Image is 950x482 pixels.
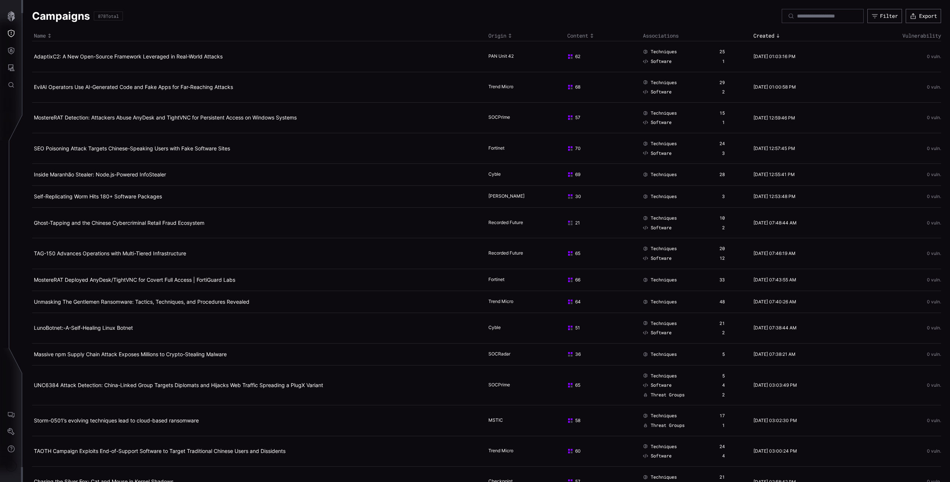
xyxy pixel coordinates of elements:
[651,299,677,305] span: Techniques
[651,277,677,283] span: Techniques
[567,299,634,305] div: 64
[567,84,634,90] div: 68
[722,382,725,388] div: 4
[651,215,677,221] span: Techniques
[643,444,677,450] a: Techniques
[643,80,677,86] a: Techniques
[720,172,725,178] div: 28
[34,448,286,454] a: TAOTH Campaign Exploits End-of-Support Software to Target Traditional Chinese Users and Dissidents
[488,351,526,358] div: SOCRadar
[722,89,725,95] div: 2
[567,325,634,331] div: 51
[722,58,725,64] div: 1
[567,146,634,151] div: 70
[34,114,297,121] a: MostereRAT Detection: Attackers Abuse AnyDesk and TightVNC for Persistent Access on Windows Systems
[34,277,235,283] a: MostereRAT Deployed AnyDesk/TightVNC for Covert Full Access | FortiGuard Labs
[567,250,634,256] div: 65
[722,392,725,398] div: 2
[848,172,941,177] div: 0 vuln.
[651,58,672,64] span: Software
[651,444,677,450] span: Techniques
[722,119,725,125] div: 1
[643,110,677,116] a: Techniques
[720,80,725,86] div: 29
[34,193,162,199] a: Self-Replicating Worm Hits 180+ Software Packages
[567,448,634,454] div: 60
[753,220,797,226] time: [DATE] 07:48:44 AM
[643,119,672,125] a: Software
[488,145,526,152] div: Fortinet
[567,351,634,357] div: 36
[651,141,677,147] span: Techniques
[848,84,941,90] div: 0 vuln.
[651,453,672,459] span: Software
[720,49,725,55] div: 25
[643,58,672,64] a: Software
[488,277,526,283] div: Fortinet
[720,215,725,221] div: 10
[488,193,526,200] div: [PERSON_NAME]
[753,351,796,357] time: [DATE] 07:38:21 AM
[848,251,941,256] div: 0 vuln.
[651,320,677,326] span: Techniques
[651,89,672,95] span: Software
[34,250,186,256] a: TAG-150 Advances Operations with Multi-Tiered Infrastructure
[488,53,526,60] div: PAN Unit 42
[567,115,634,121] div: 57
[720,255,725,261] div: 12
[643,330,672,336] a: Software
[722,373,725,379] div: 5
[32,9,90,23] h1: Campaigns
[643,172,677,178] a: Techniques
[753,250,796,256] time: [DATE] 07:46:19 AM
[488,417,526,424] div: MSTIC
[651,382,672,388] span: Software
[34,171,166,178] a: Inside Maranhão Stealer: Node.js-Powered InfoStealer
[651,119,672,125] span: Software
[651,422,685,428] span: Threat Groups
[34,299,249,305] a: Unmasking The Gentlemen Ransomware: Tactics, Techniques, and Procedures Revealed
[643,49,677,55] a: Techniques
[753,84,796,90] time: [DATE] 01:00:58 PM
[488,32,564,39] div: Toggle sort direction
[34,145,230,151] a: SEO Poisoning Attack Targets Chinese-Speaking Users with Fake Software Sites
[34,53,223,60] a: AdaptixC2: A New Open-Source Framework Leveraged in Real-World Attacks
[848,383,941,388] div: 0 vuln.
[906,9,941,23] button: Export
[722,330,725,336] div: 2
[753,448,797,454] time: [DATE] 03:00:24 PM
[488,171,526,178] div: Cyble
[848,220,941,226] div: 0 vuln.
[488,382,526,389] div: SOCPrime
[34,417,199,424] a: Storm-0501’s evolving techniques lead to cloud-based ransomware
[643,474,677,480] a: Techniques
[753,146,795,151] time: [DATE] 12:57:45 PM
[720,277,725,283] div: 33
[651,225,672,231] span: Software
[753,418,797,423] time: [DATE] 03:02:30 PM
[488,448,526,454] div: Trend Micro
[651,246,677,252] span: Techniques
[651,150,672,156] span: Software
[651,373,677,379] span: Techniques
[753,325,797,331] time: [DATE] 07:38:44 AM
[567,418,634,424] div: 58
[643,422,685,428] a: Threat Groups
[848,352,941,357] div: 0 vuln.
[722,194,725,199] div: 3
[867,9,902,23] button: Filter
[651,255,672,261] span: Software
[34,32,485,39] div: Toggle sort direction
[753,54,796,59] time: [DATE] 01:03:16 PM
[643,373,677,379] a: Techniques
[643,255,672,261] a: Software
[643,413,677,419] a: Techniques
[488,250,526,257] div: Recorded Future
[651,172,677,178] span: Techniques
[643,351,677,357] a: Techniques
[848,418,941,423] div: 0 vuln.
[651,413,677,419] span: Techniques
[651,80,677,86] span: Techniques
[488,299,526,305] div: Trend Micro
[651,351,677,357] span: Techniques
